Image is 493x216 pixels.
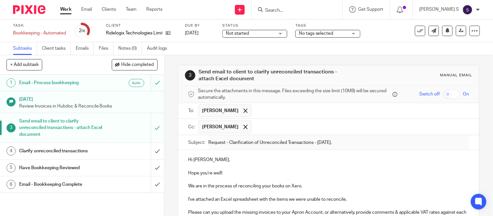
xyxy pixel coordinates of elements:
[299,31,333,36] span: No tags selected
[463,91,469,97] span: On
[185,31,199,35] span: [DATE]
[42,42,71,55] a: Client tasks
[6,180,16,189] div: 6
[188,108,195,114] label: To:
[112,59,158,70] button: Hide completed
[265,8,323,14] input: Search
[82,29,85,33] small: /6
[99,42,113,55] a: Files
[106,23,177,28] label: Client
[202,124,239,130] span: [PERSON_NAME]
[146,6,162,13] a: Reports
[462,5,473,15] img: svg%3E
[60,6,71,13] a: Work
[188,139,205,146] label: Subject:
[226,31,249,36] span: Not started
[129,79,144,87] div: Auto
[118,42,142,55] a: Notes (0)
[6,123,16,133] div: 3
[122,62,154,68] span: Hide completed
[420,91,440,97] span: Switch off
[126,6,136,13] a: Team
[19,116,103,139] h1: Send email to client to clarify unreconciled transactions - attach Excel document
[202,108,239,114] span: [PERSON_NAME]
[13,5,45,14] img: Pixie
[13,23,66,28] label: Task
[6,163,16,172] div: 5
[13,42,37,55] a: Subtasks
[188,176,469,190] p: We are in the process of reconciling your books on Xero.
[295,23,360,28] label: Tags
[19,103,158,109] p: Review Invoices in Hubdoc & Reconcile Books
[198,88,391,101] span: Secure the attachments in this message. Files exceeding the size limit (10MB) will be secured aut...
[19,78,103,88] h1: Email - Process bookkeeping
[6,146,16,156] div: 4
[199,69,343,83] h1: Send email to client to clarify unreconciled transactions - attach Excel document
[147,42,172,55] a: Audit logs
[79,27,85,34] div: 2
[19,95,158,103] h1: [DATE]
[185,23,214,28] label: Due by
[188,157,469,163] p: Hi [PERSON_NAME],
[222,23,287,28] label: Status
[6,78,16,87] div: 1
[106,30,162,36] p: Ridelogix Technologies Limited
[19,146,103,156] h1: Clarify unreconciled transactions
[13,30,66,36] div: Bookkeeping - Automated
[6,59,42,70] button: + Add subtask
[188,196,469,203] p: I've attached an Excel spreadsheet with the items we were unable to reconcile.
[185,70,195,81] div: 3
[19,180,103,189] h1: Email - Bookkeeping Complete
[102,6,116,13] a: Clients
[76,42,94,55] a: Emails
[81,6,92,13] a: Email
[420,6,459,13] p: [PERSON_NAME] S
[19,163,103,173] h1: Have Bookkeeping Reviewed
[188,124,195,130] label: Cc:
[358,7,383,12] span: Get Support
[440,73,473,78] div: Manual email
[188,170,469,176] p: Hope you're well!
